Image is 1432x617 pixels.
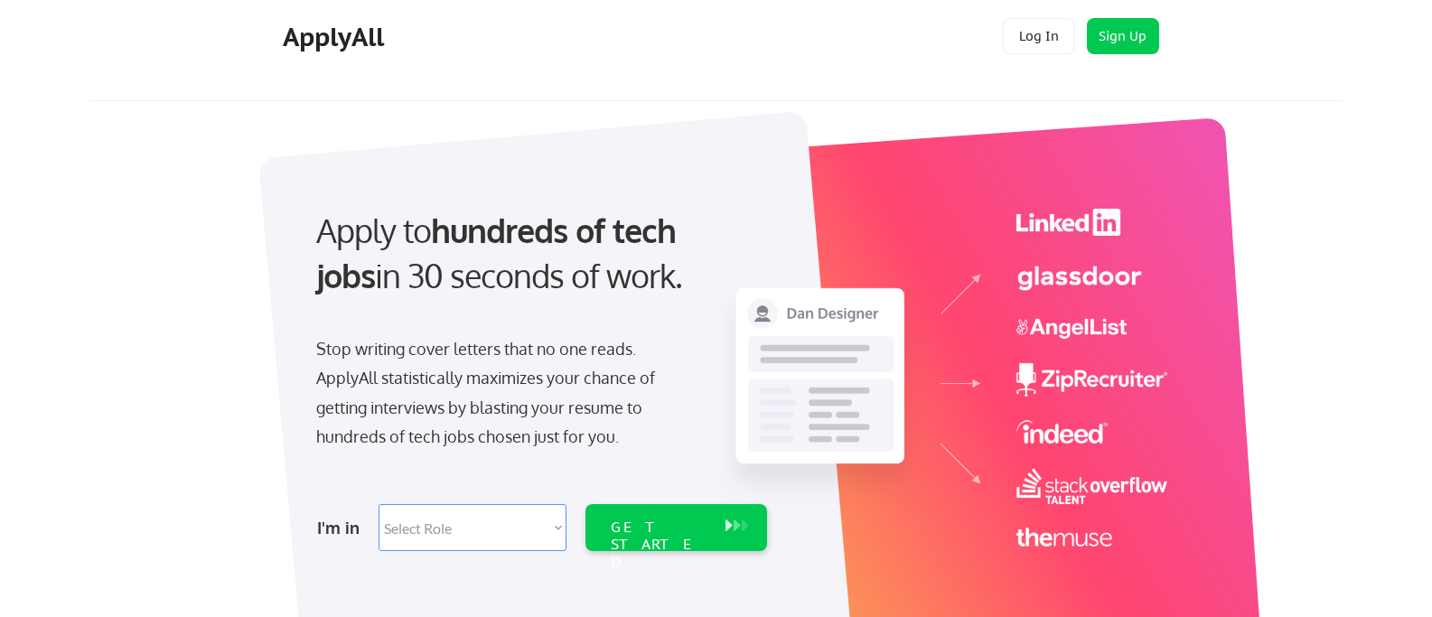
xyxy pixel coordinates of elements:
button: Log In [1003,18,1075,54]
strong: hundreds of tech jobs [316,210,684,295]
button: Sign Up [1087,18,1159,54]
div: I'm in [317,513,368,542]
div: GET STARTED [611,519,707,571]
div: ApplyAll [283,22,389,52]
div: Apply to in 30 seconds of work. [316,208,760,299]
div: Stop writing cover letters that no one reads. ApplyAll statistically maximizes your chance of get... [316,334,688,452]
